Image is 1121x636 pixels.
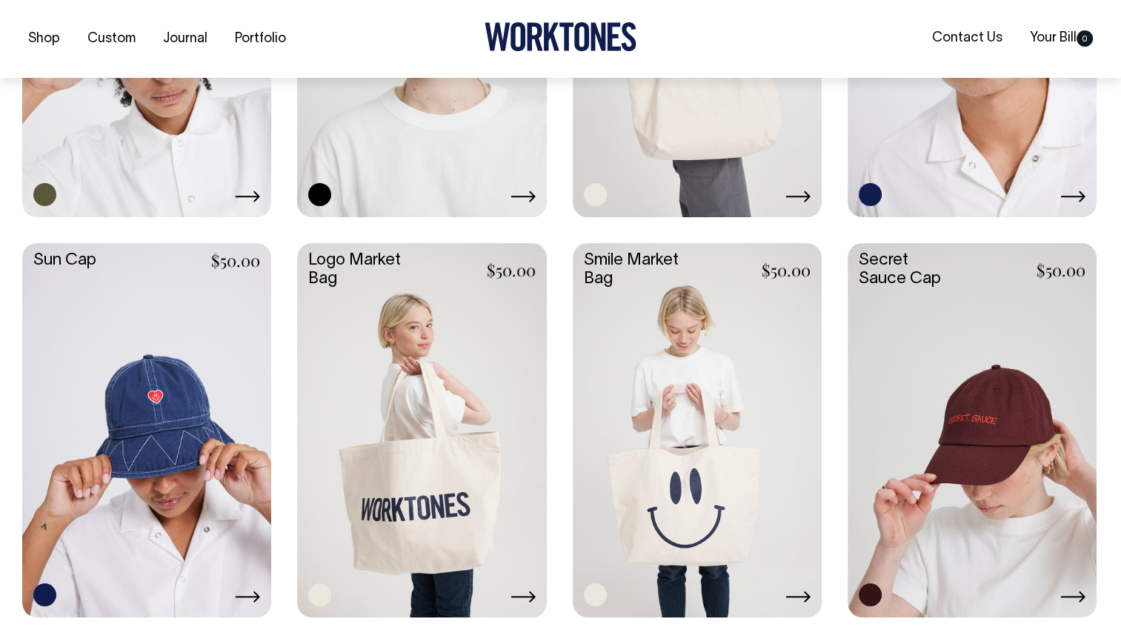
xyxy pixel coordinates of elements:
[157,27,213,51] a: Journal
[1077,30,1093,47] span: 0
[82,27,142,51] a: Custom
[22,27,66,51] a: Shop
[229,27,292,51] a: Portfolio
[926,26,1008,50] a: Contact Us
[1024,26,1099,50] a: Your Bill0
